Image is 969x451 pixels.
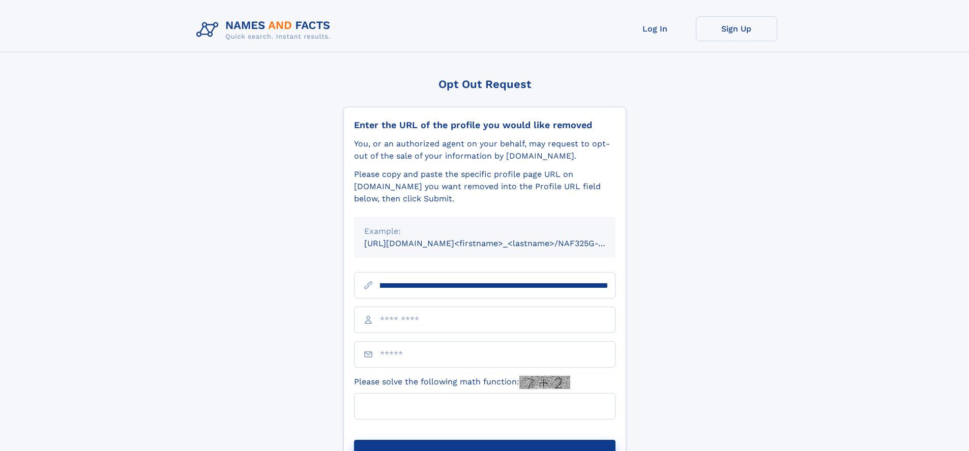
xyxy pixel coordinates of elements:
[354,168,615,205] div: Please copy and paste the specific profile page URL on [DOMAIN_NAME] you want removed into the Pr...
[354,138,615,162] div: You, or an authorized agent on your behalf, may request to opt-out of the sale of your informatio...
[364,238,635,248] small: [URL][DOMAIN_NAME]<firstname>_<lastname>/NAF325G-xxxxxxxx
[614,16,696,41] a: Log In
[696,16,777,41] a: Sign Up
[343,78,626,91] div: Opt Out Request
[192,16,339,44] img: Logo Names and Facts
[354,119,615,131] div: Enter the URL of the profile you would like removed
[364,225,605,237] div: Example:
[354,376,570,389] label: Please solve the following math function:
